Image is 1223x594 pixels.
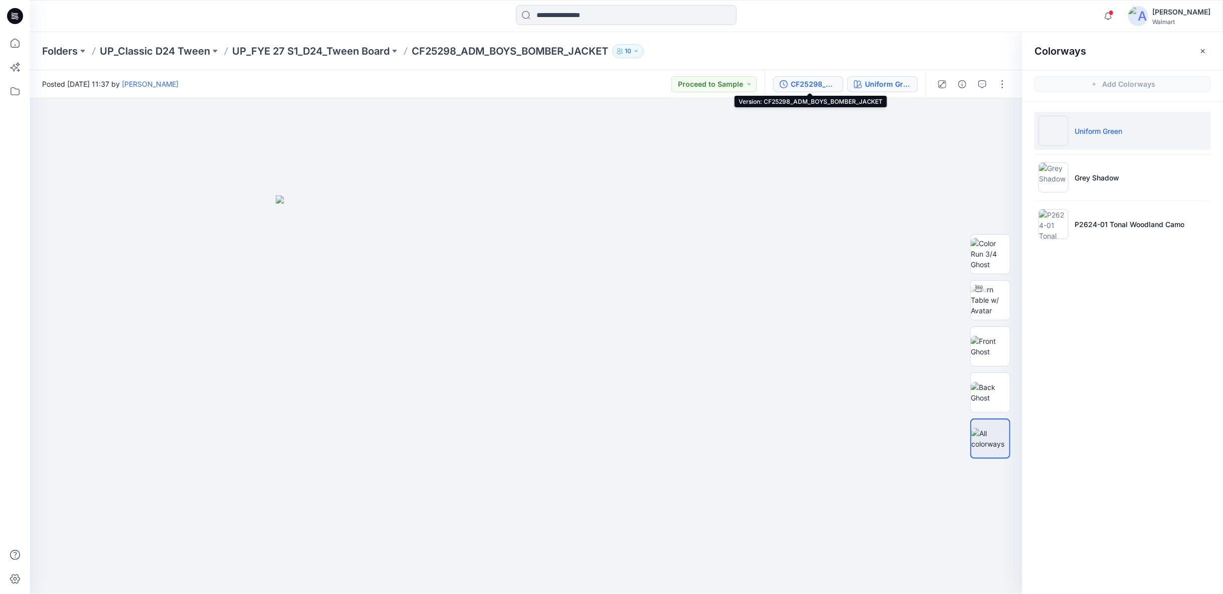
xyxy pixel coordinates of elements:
div: Walmart [1152,18,1210,26]
img: Front Ghost [971,336,1010,357]
p: CF25298_ADM_BOYS_BOMBER_JACKET [412,44,608,58]
button: 10 [612,44,644,58]
div: [PERSON_NAME] [1152,6,1210,18]
p: Grey Shadow [1075,172,1119,183]
button: Uniform Green [847,76,918,92]
img: Back Ghost [971,382,1010,403]
img: Turn Table w/ Avatar [971,284,1010,316]
div: CF25298_ADM_BOYS_BOMBER_JACKET [791,79,837,90]
img: Uniform Green [1038,116,1069,146]
button: CF25298_ADM_BOYS_BOMBER_JACKET [773,76,843,92]
div: Uniform Green [865,79,911,90]
p: Uniform Green [1075,126,1122,136]
p: 10 [625,46,631,57]
h2: Colorways [1034,45,1086,57]
img: Color Run 3/4 Ghost [971,238,1010,270]
a: UP_Classic D24 Tween [100,44,210,58]
img: avatar [1128,6,1148,26]
a: Folders [42,44,78,58]
span: Posted [DATE] 11:37 by [42,79,179,89]
a: UP_FYE 27 S1_D24_Tween Board [232,44,390,58]
img: P2624-01 Tonal Woodland Camo [1038,209,1069,239]
p: P2624-01 Tonal Woodland Camo [1075,219,1184,230]
img: eyJhbGciOiJIUzI1NiIsImtpZCI6IjAiLCJzbHQiOiJzZXMiLCJ0eXAiOiJKV1QifQ.eyJkYXRhIjp7InR5cGUiOiJzdG9yYW... [276,195,777,593]
img: All colorways [971,428,1009,449]
a: [PERSON_NAME] [122,80,179,88]
button: Details [954,76,970,92]
img: Grey Shadow [1038,162,1069,192]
